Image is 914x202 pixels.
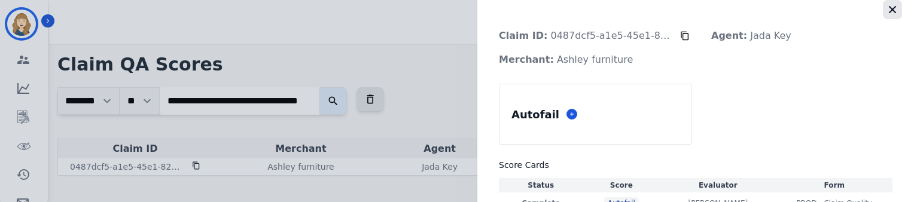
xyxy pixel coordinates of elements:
[499,30,547,41] strong: Claim ID:
[499,159,892,171] h3: Score Cards
[489,24,680,48] p: 0487dcf5-a1e5-45e1-8279-50de5b7f1e88
[509,104,562,125] div: Autofail
[489,48,642,72] p: Ashley furniture
[711,30,747,41] strong: Agent:
[702,24,801,48] p: Jada Key
[499,178,583,192] th: Status
[776,178,892,192] th: Form
[583,178,660,192] th: Score
[499,54,554,65] strong: Merchant:
[660,178,776,192] th: Evaluator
